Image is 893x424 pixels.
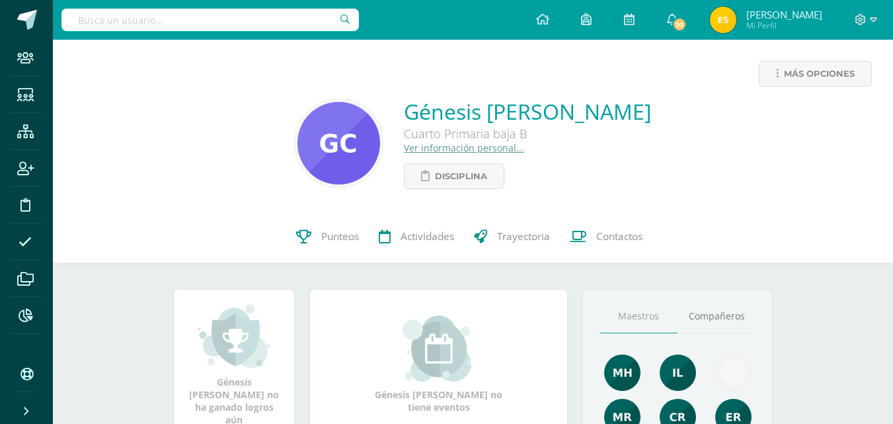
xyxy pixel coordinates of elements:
[286,210,369,263] a: Punteos
[746,20,822,31] span: Mi Perfil
[746,8,822,21] span: [PERSON_NAME]
[678,300,756,333] a: Compañeros
[198,303,270,369] img: achievement_small.png
[435,164,487,189] span: Disciplina
[401,230,454,243] span: Actividades
[596,230,642,243] span: Contactos
[404,163,504,189] a: Disciplina
[784,62,855,86] span: Más opciones
[604,355,641,391] img: ba90ae0a71b5cc59f48a45ce1cfd1324.png
[369,210,464,263] a: Actividades
[497,230,550,243] span: Trayectoria
[321,230,359,243] span: Punteos
[600,300,678,333] a: Maestros
[373,316,505,413] div: Génesis [PERSON_NAME] no tiene eventos
[715,355,752,391] img: e9df36c1336c5928a7302568129380da.png
[560,210,652,263] a: Contactos
[404,97,651,126] a: Génesis [PERSON_NAME]
[464,210,560,263] a: Trayectoria
[759,61,872,87] a: Más opciones
[61,9,359,31] input: Busca un usuario...
[404,126,651,142] div: Cuarto Primaria baja B
[297,102,380,185] img: 1b07e94e28465ca3b1252975726b8dfc.png
[404,142,524,154] a: Ver información personal...
[672,17,687,32] span: 10
[710,7,736,33] img: 0abf21bd2d0a573e157d53e234304166.png
[660,355,696,391] img: 995ea58681eab39e12b146a705900397.png
[403,316,475,382] img: event_small.png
